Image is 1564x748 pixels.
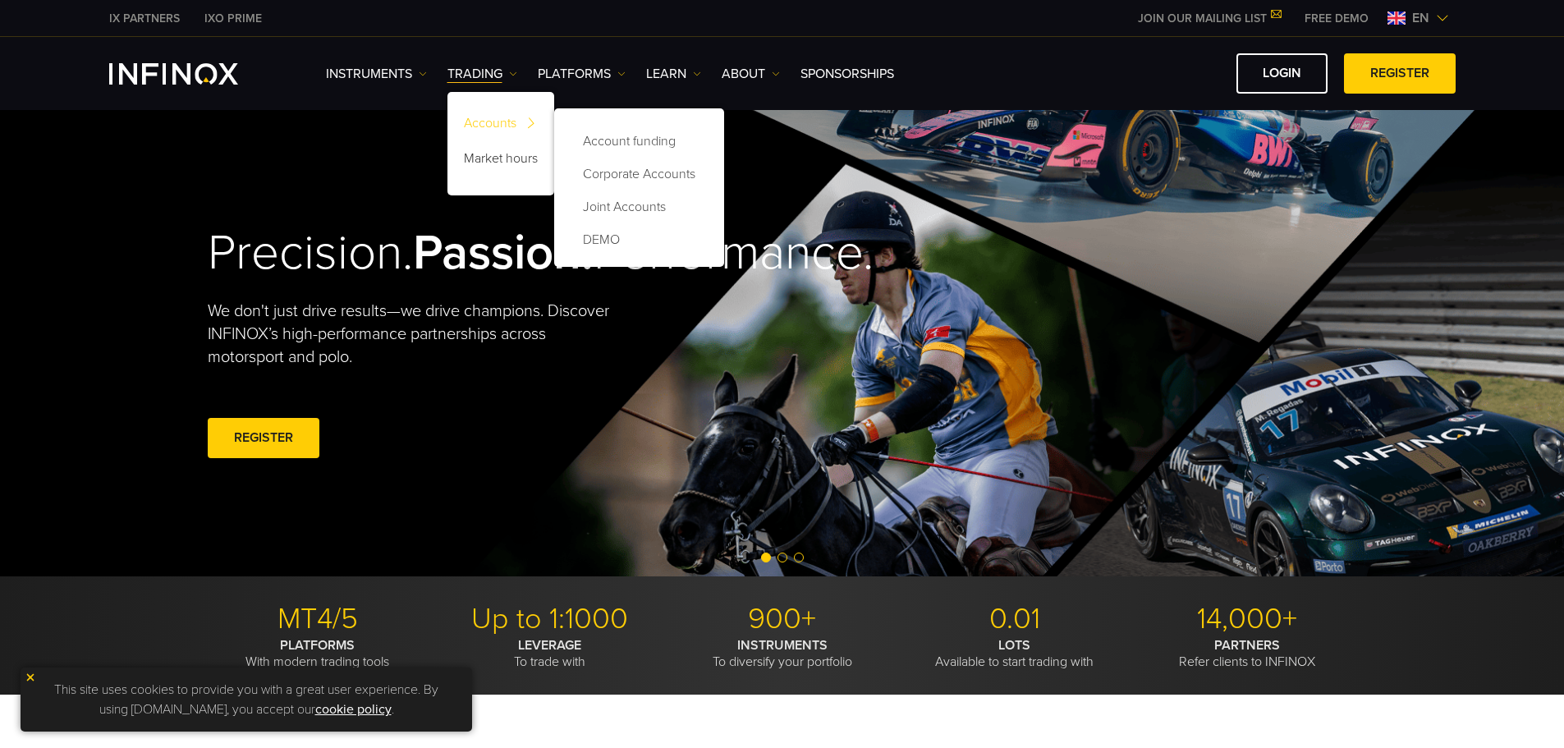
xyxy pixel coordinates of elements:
[97,10,192,27] a: INFINOX
[905,601,1125,637] p: 0.01
[1236,53,1328,94] a: LOGIN
[1344,53,1456,94] a: REGISTER
[571,158,708,190] a: Corporate Accounts
[413,223,594,282] strong: Passion.
[538,64,626,84] a: PLATFORMS
[208,601,428,637] p: MT4/5
[800,64,894,84] a: SPONSORSHIPS
[672,601,892,637] p: 900+
[777,553,787,562] span: Go to slide 2
[1137,637,1357,670] p: Refer clients to INFINOX
[998,637,1030,654] strong: LOTS
[440,601,660,637] p: Up to 1:1000
[794,553,804,562] span: Go to slide 3
[571,125,708,158] a: Account funding
[571,190,708,223] a: Joint Accounts
[447,144,554,179] a: Market hours
[737,637,828,654] strong: INSTRUMENTS
[1137,601,1357,637] p: 14,000+
[722,64,780,84] a: ABOUT
[280,637,355,654] strong: PLATFORMS
[447,108,554,144] a: Accounts
[208,637,428,670] p: With modern trading tools
[761,553,771,562] span: Go to slide 1
[571,223,708,256] a: DEMO
[1214,637,1280,654] strong: PARTNERS
[440,637,660,670] p: To trade with
[1292,10,1381,27] a: INFINOX MENU
[518,637,581,654] strong: LEVERAGE
[905,637,1125,670] p: Available to start trading with
[192,10,274,27] a: INFINOX
[25,672,36,683] img: yellow close icon
[208,418,319,458] a: REGISTER
[1126,11,1292,25] a: JOIN OUR MAILING LIST
[109,63,277,85] a: INFINOX Logo
[208,300,621,369] p: We don't just drive results—we drive champions. Discover INFINOX’s high-performance partnerships ...
[646,64,701,84] a: Learn
[208,223,725,283] h2: Precision. Performance.
[315,701,392,718] a: cookie policy
[29,676,464,723] p: This site uses cookies to provide you with a great user experience. By using [DOMAIN_NAME], you a...
[326,64,427,84] a: Instruments
[672,637,892,670] p: To diversify your portfolio
[1406,8,1436,28] span: en
[447,64,517,84] a: TRADING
